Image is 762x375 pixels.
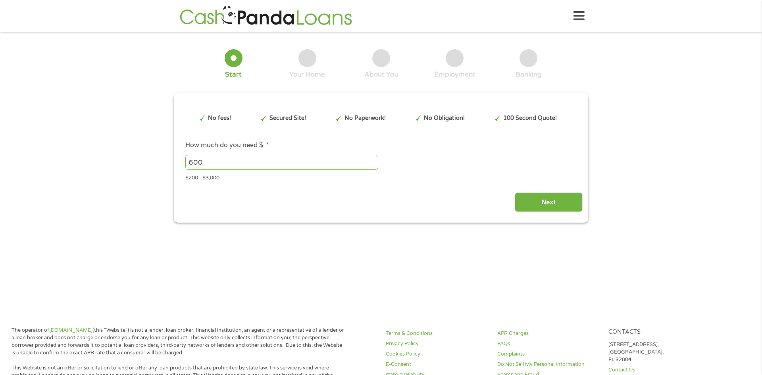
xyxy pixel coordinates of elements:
[364,70,398,79] div: About You
[515,192,583,212] input: Next
[185,141,269,150] label: How much do you need $
[208,114,231,123] p: No fees!
[344,114,386,123] p: No Paperwork!
[12,327,345,357] p: The operator of (this “Website”) is not a lender, loan broker, financial institution, an agent or...
[424,114,465,123] p: No Obligation!
[497,340,599,348] a: FAQs
[386,330,487,337] a: Terms & Conditions
[434,70,475,79] div: Employment
[225,70,242,79] div: Start
[386,350,487,358] a: Cookies Policy
[497,350,599,358] a: Complaints
[269,114,306,123] p: Secured Site!
[386,361,487,368] a: E-Consent
[185,171,577,182] div: $200 - $3,000
[608,329,710,336] h4: Contacts
[516,70,542,79] div: Banking
[177,5,354,27] img: GetLoanNow Logo
[608,341,710,363] p: [STREET_ADDRESS], [GEOGRAPHIC_DATA], FL 32804.
[386,340,487,348] a: Privacy Policy
[289,70,325,79] div: Your Home
[497,330,599,337] a: APR Charges
[49,327,92,333] a: [DOMAIN_NAME]
[497,361,599,368] a: Do Not Sell My Personal Information
[503,114,557,123] p: 100 Second Quote!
